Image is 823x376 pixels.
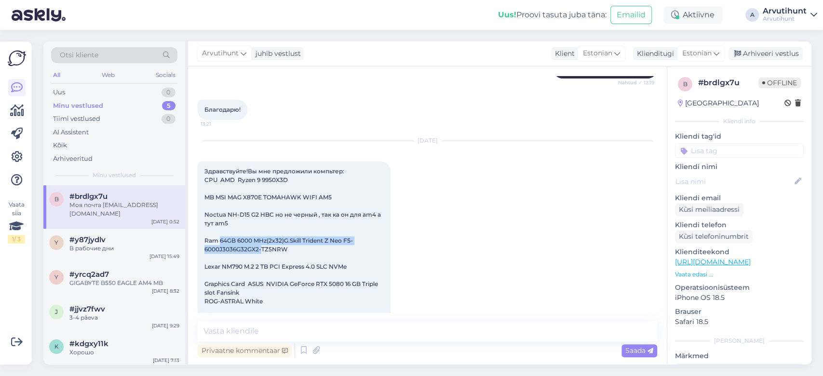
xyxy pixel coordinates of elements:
div: Uus [53,88,65,97]
div: Vaata siia [8,200,25,244]
div: Хорошо [69,348,179,357]
div: GIGABYTE B550 EAGLE AM4 MB [69,279,179,287]
div: Küsi telefoninumbrit [675,230,753,243]
div: Küsi meiliaadressi [675,203,743,216]
div: Arvutihunt [763,15,807,23]
div: [DATE] 15:49 [149,253,179,260]
span: k [54,343,59,350]
div: [DATE] [198,136,657,145]
p: Märkmed [675,351,804,361]
a: ArvutihuntArvutihunt [763,7,817,23]
p: iPhone OS 18.5 [675,293,804,303]
div: [PERSON_NAME] [675,337,804,345]
span: y [54,239,58,246]
p: Kliendi email [675,193,804,203]
p: Kliendi nimi [675,162,804,172]
span: Благодарю! [204,106,241,113]
div: Privaatne kommentaar [198,344,292,357]
span: #jjvz7fwv [69,305,105,313]
span: Otsi kliente [60,50,98,60]
p: Brauser [675,307,804,317]
div: 5 [162,101,175,111]
b: Uus! [498,10,516,19]
img: Askly Logo [8,49,26,67]
p: Kliendi telefon [675,220,804,230]
span: #yrcq2ad7 [69,270,109,279]
div: Klient [551,49,575,59]
span: b [683,80,688,88]
div: Tiimi vestlused [53,114,100,124]
div: [DATE] 7:13 [153,357,179,364]
div: В рабочие дни [69,244,179,253]
span: Estonian [583,48,612,59]
span: Offline [758,78,801,88]
span: j [55,308,58,315]
span: Nähtud ✓ 12:19 [618,79,654,86]
p: Operatsioonisüsteem [675,283,804,293]
span: Minu vestlused [93,171,136,180]
div: All [51,69,62,81]
span: b [54,195,59,203]
div: Klienditugi [633,49,674,59]
span: #kdgxy11k [69,339,108,348]
div: A [745,8,759,22]
p: Kliendi tag'id [675,131,804,142]
button: Emailid [610,6,652,24]
div: Arhiveeri vestlus [729,47,803,60]
div: # brdlgx7u [698,77,758,89]
div: 0 [162,88,175,97]
div: [DATE] 0:52 [151,218,179,225]
div: Socials [154,69,177,81]
div: Proovi tasuta juba täna: [498,9,607,21]
div: AI Assistent [53,128,89,137]
span: Estonian [682,48,712,59]
input: Lisa nimi [675,176,793,187]
input: Lisa tag [675,143,804,158]
span: Saada [625,346,653,355]
span: 13:21 [201,120,237,128]
div: [GEOGRAPHIC_DATA] [678,98,759,108]
span: Arvutihunt [202,48,239,59]
span: #brdlgx7u [69,192,108,201]
div: juhib vestlust [252,49,301,59]
div: Kliendi info [675,117,804,126]
div: Arvutihunt [763,7,807,15]
span: y [54,273,58,281]
div: Minu vestlused [53,101,103,111]
p: Safari 18.5 [675,317,804,327]
div: Arhiveeritud [53,154,93,164]
a: [URL][DOMAIN_NAME] [675,258,751,266]
div: Aktiivne [663,6,722,24]
p: Klienditeekond [675,247,804,257]
div: [DATE] 8:32 [152,287,179,295]
div: 0 [162,114,175,124]
div: Web [100,69,117,81]
p: Vaata edasi ... [675,270,804,279]
div: [DATE] 9:29 [152,322,179,329]
div: Kõik [53,141,67,150]
span: #y87jydlv [69,235,106,244]
div: 3-4 päeva [69,313,179,322]
div: 1 / 3 [8,235,25,244]
div: Моя почта [EMAIL_ADDRESS][DOMAIN_NAME] [69,201,179,218]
